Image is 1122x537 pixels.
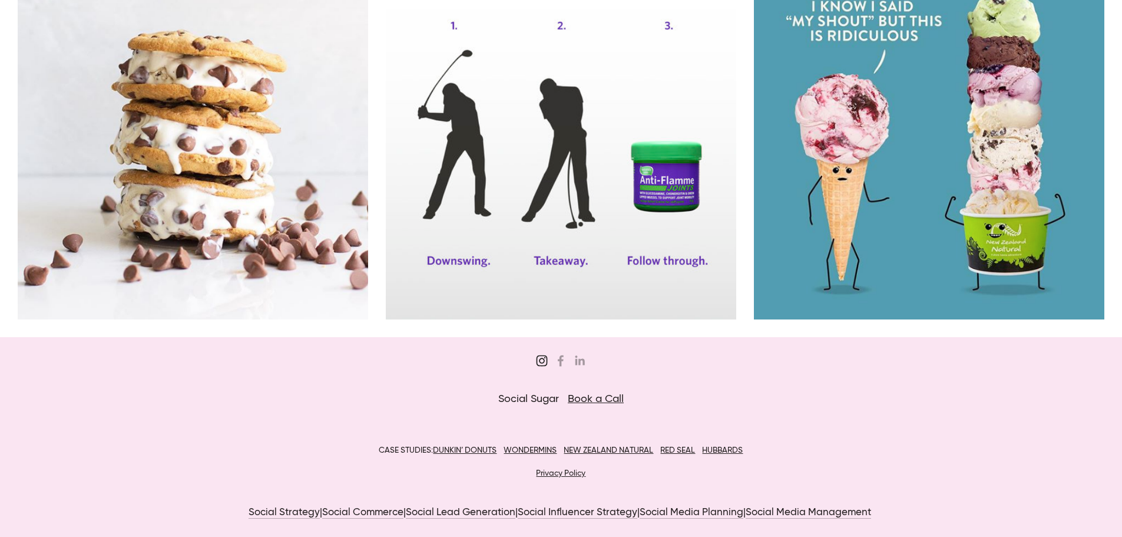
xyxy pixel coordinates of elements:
[568,394,624,404] a: Book a Call
[518,508,637,519] a: Social Influencer Strategy
[433,446,497,454] a: DUNKIN’ DONUTS
[406,508,515,519] a: Social Lead Generation
[746,508,871,519] a: Social Media Management
[660,446,695,454] a: RED SEAL
[640,508,743,519] a: Social Media Planning
[555,355,567,367] a: Sugar Digi
[249,508,320,519] a: Social Strategy
[127,443,995,459] p: CASE STUDIES:
[127,505,995,520] p: | | | | |
[564,446,653,454] a: NEW ZEALAND NATURAL
[504,446,557,454] a: WONDERMINS
[536,355,548,367] a: Sugar&Partners
[322,508,403,519] a: Social Commerce
[702,446,743,454] a: HUBBARDS
[574,355,585,367] a: Jordan Eley
[536,469,585,477] a: Privacy Policy
[498,394,559,404] span: Social Sugar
